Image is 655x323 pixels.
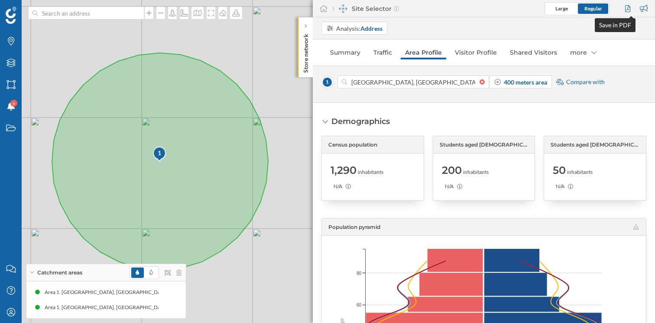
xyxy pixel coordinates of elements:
div: Site Selector [332,4,399,13]
div: Demographics [331,116,390,127]
strong: Address [360,25,383,32]
div: 1 [152,149,167,157]
div: Save in PDF [595,18,636,32]
img: Geoblink Logo [6,7,16,24]
span: 80 [357,270,361,276]
span: 60 [357,302,361,308]
div: more [566,46,601,59]
span: inhabitants [463,168,489,176]
span: Support [18,6,49,14]
span: N/A [556,183,564,190]
span: inhabitants [358,168,383,176]
a: Visitor Profile [451,46,501,59]
strong: 400 meters area [504,78,547,86]
span: Regular [584,5,602,12]
span: Census population [328,141,377,149]
p: Store network [302,30,310,73]
a: Shared Visitors [506,46,561,59]
span: N/A [334,183,342,190]
span: 6 [13,99,15,108]
span: 200 [442,163,462,177]
a: Summary [326,46,365,59]
span: Large [555,5,568,12]
div: 1 [152,146,165,162]
span: 1,290 [331,163,357,177]
div: Area 1. [GEOGRAPHIC_DATA], [GEOGRAPHIC_DATA] (400 meters radius area) [44,303,228,312]
span: Population pyramid [328,224,380,230]
span: 1 [321,76,333,88]
a: Traffic [369,46,396,59]
span: Compare with [566,78,605,86]
a: Area Profile [401,46,446,59]
div: Area 1. [GEOGRAPHIC_DATA], [GEOGRAPHIC_DATA] (300 meters radius area) [44,288,228,297]
img: dashboards-manager.svg [339,4,347,13]
span: Catchment areas [37,269,82,277]
span: 50 [553,163,566,177]
img: pois-map-marker.svg [152,146,167,163]
span: N/A [445,183,454,190]
div: Analysis: [336,24,383,33]
span: Students aged [DEMOGRAPHIC_DATA] years [440,141,528,149]
span: Students aged [DEMOGRAPHIC_DATA] years or more [551,141,639,149]
span: inhabitants [567,168,593,176]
